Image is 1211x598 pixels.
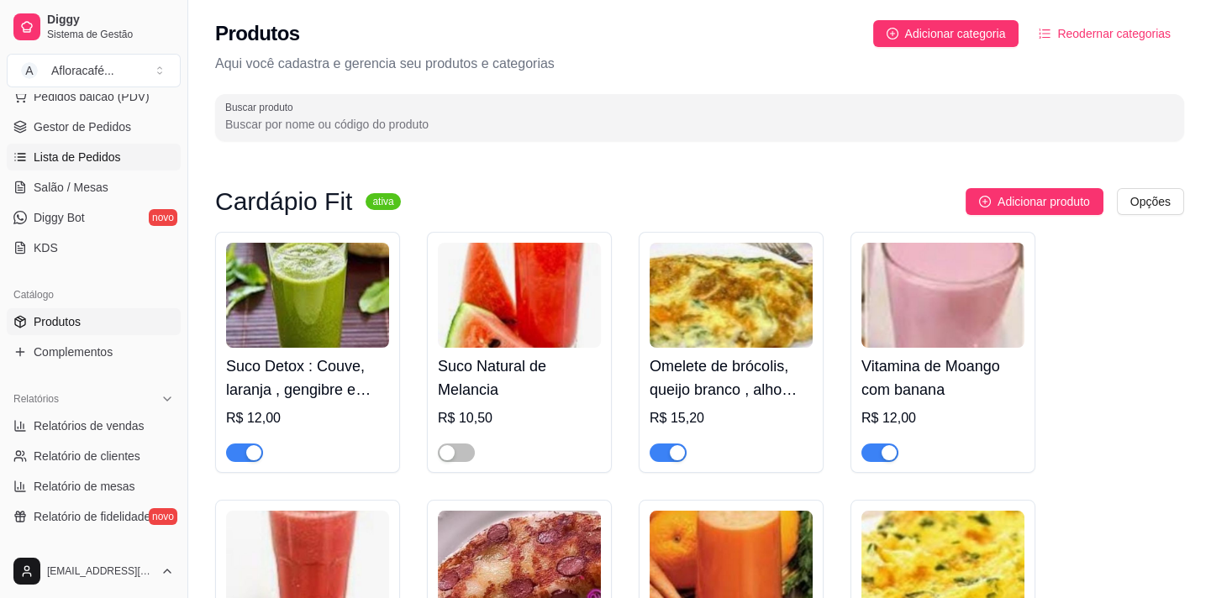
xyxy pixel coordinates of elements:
[47,564,154,578] span: [EMAIL_ADDRESS][DOMAIN_NAME]
[21,62,38,79] span: A
[887,28,898,39] span: plus-circle
[7,144,181,170] a: Lista de Pedidos
[47,28,174,41] span: Sistema de Gestão
[215,54,1184,74] p: Aqui você cadastra e gerencia seu produtos e categorias
[7,308,181,335] a: Produtos
[34,344,113,360] span: Complementos
[7,281,181,308] div: Catálogo
[7,83,181,110] button: Pedidos balcão (PDV)
[34,508,150,525] span: Relatório de fidelidade
[7,551,181,591] button: [EMAIL_ADDRESS][DOMAIN_NAME]
[34,417,145,434] span: Relatórios de vendas
[966,188,1103,215] button: Adicionar produto
[226,408,389,428] div: R$ 12,00
[998,192,1090,211] span: Adicionar produto
[1117,188,1184,215] button: Opções
[7,473,181,500] a: Relatório de mesas
[650,243,813,348] img: product-image
[225,116,1174,133] input: Buscar produto
[1057,24,1171,43] span: Reodernar categorias
[47,13,174,28] span: Diggy
[34,149,121,165] span: Lista de Pedidos
[7,412,181,439] a: Relatórios de vendas
[438,243,601,348] img: product-image
[7,7,181,47] a: DiggySistema de Gestão
[905,24,1006,43] span: Adicionar categoria
[34,118,131,135] span: Gestor de Pedidos
[215,20,300,47] h2: Produtos
[34,478,135,495] span: Relatório de mesas
[34,179,108,196] span: Salão / Mesas
[226,354,389,401] h4: Suco Detox : Couve, laranja , gengibre e limão
[861,408,1024,428] div: R$ 12,00
[226,243,389,348] img: product-image
[873,20,1019,47] button: Adicionar categoria
[7,338,181,365] a: Complementos
[7,443,181,469] a: Relatório de clientes
[34,239,58,256] span: KDS
[7,503,181,530] a: Relatório de fidelidadenovo
[861,354,1024,401] h4: Vitamina de Moango com banana
[1039,28,1050,39] span: ordered-list
[438,354,601,401] h4: Suco Natural de Melancia
[1130,192,1171,211] span: Opções
[34,313,81,330] span: Produtos
[7,174,181,201] a: Salão / Mesas
[13,392,59,406] span: Relatórios
[34,209,85,226] span: Diggy Bot
[34,88,150,105] span: Pedidos balcão (PDV)
[1025,20,1184,47] button: Reodernar categorias
[7,54,181,87] button: Select a team
[7,234,181,261] a: KDS
[650,408,813,428] div: R$ 15,20
[979,196,991,207] span: plus-circle
[650,354,813,401] h4: Omelete de brócolis, queijo branco , alho poró
[215,191,352,212] h3: Cardápio Fit
[34,448,140,464] span: Relatório de clientes
[366,193,400,210] sup: ativa
[7,113,181,140] a: Gestor de Pedidos
[438,408,601,428] div: R$ 10,50
[225,100,299,114] label: Buscar produto
[861,243,1024,348] img: product-image
[7,204,181,231] a: Diggy Botnovo
[51,62,114,79] div: Afloracafé ...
